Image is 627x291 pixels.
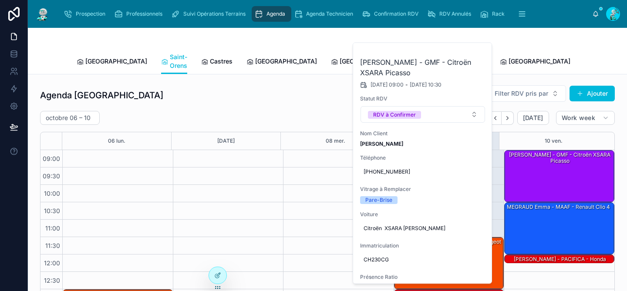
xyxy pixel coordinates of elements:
[252,6,291,22] a: Agenda
[517,111,549,125] button: [DATE]
[570,86,615,101] button: Ajouter
[556,111,615,125] button: Work week
[170,53,187,70] span: Saint-Orens
[57,4,592,23] div: scrollable content
[266,10,285,17] span: Agenda
[360,211,485,218] span: Voiture
[410,81,442,88] span: [DATE] 10:30
[108,132,125,150] button: 06 lun.
[326,132,345,150] button: 08 mer.
[477,6,511,22] a: Rack
[505,203,614,254] div: MEGRAUD Emma - MAAF - Renault clio 4
[373,111,416,119] div: RDV à Confirmer
[126,10,162,17] span: Professionnels
[371,81,404,88] span: [DATE] 09:00
[77,54,147,71] a: [GEOGRAPHIC_DATA]
[201,54,233,71] a: Castres
[217,132,235,150] button: [DATE]
[506,255,614,270] div: [PERSON_NAME] - PACIFICA - honda civic
[255,57,317,66] span: [GEOGRAPHIC_DATA]
[169,6,252,22] a: Suivi Opérations Terrains
[359,6,425,22] a: Confirmation RDV
[40,89,163,101] h1: Agenda [GEOGRAPHIC_DATA]
[85,57,147,66] span: [GEOGRAPHIC_DATA]
[331,54,401,71] a: [GEOGRAPHIC_DATA]
[361,106,485,123] button: Select Button
[306,10,353,17] span: Agenda Technicien
[291,6,359,22] a: Agenda Technicien
[43,224,62,232] span: 11:00
[340,57,401,66] span: [GEOGRAPHIC_DATA]
[183,10,246,17] span: Suivi Opérations Terrains
[360,186,485,193] span: Vitrage à Remplacer
[492,10,505,17] span: Rack
[489,111,502,125] button: Back
[505,255,614,264] div: [PERSON_NAME] - PACIFICA - honda civic
[210,57,233,66] span: Castres
[40,172,62,180] span: 09:30
[506,151,614,165] div: [PERSON_NAME] - GMF - Citroën XSARA Picasso
[562,114,595,122] span: Work week
[43,242,62,249] span: 11:30
[246,54,317,71] a: [GEOGRAPHIC_DATA]
[46,114,91,122] h2: octobre 06 – 10
[545,132,563,150] button: 10 ven.
[40,155,62,162] span: 09:00
[161,49,187,74] a: Saint-Orens
[364,256,482,263] span: CH230CG
[360,242,485,249] span: Immatriculation
[360,154,485,161] span: Téléphone
[405,81,408,88] span: -
[42,207,62,214] span: 10:30
[76,10,105,17] span: Prospection
[505,151,614,202] div: [PERSON_NAME] - GMF - Citroën XSARA Picasso
[111,6,169,22] a: Professionnels
[35,7,51,21] img: App logo
[42,277,62,284] span: 12:30
[374,10,418,17] span: Confirmation RDV
[360,140,403,147] strong: [PERSON_NAME]
[360,57,485,78] h2: [PERSON_NAME] - GMF - Citroën XSARA Picasso
[495,89,548,98] span: Filter RDV pris par
[360,130,485,137] span: Nom Client
[500,54,570,71] a: [GEOGRAPHIC_DATA]
[42,259,62,267] span: 12:00
[61,6,111,22] a: Prospection
[365,196,392,204] div: Pare-Brise
[364,168,482,175] span: [PHONE_NUMBER]
[364,225,482,232] span: Citroën XSARA [PERSON_NAME]
[439,10,471,17] span: RDV Annulés
[502,111,514,125] button: Next
[509,57,570,66] span: [GEOGRAPHIC_DATA]
[360,95,485,102] span: Statut RDV
[42,190,62,197] span: 10:00
[523,114,543,122] span: [DATE]
[425,6,477,22] a: RDV Annulés
[487,85,566,102] button: Select Button
[506,203,611,211] div: MEGRAUD Emma - MAAF - Renault clio 4
[360,274,485,281] span: Présence Ratio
